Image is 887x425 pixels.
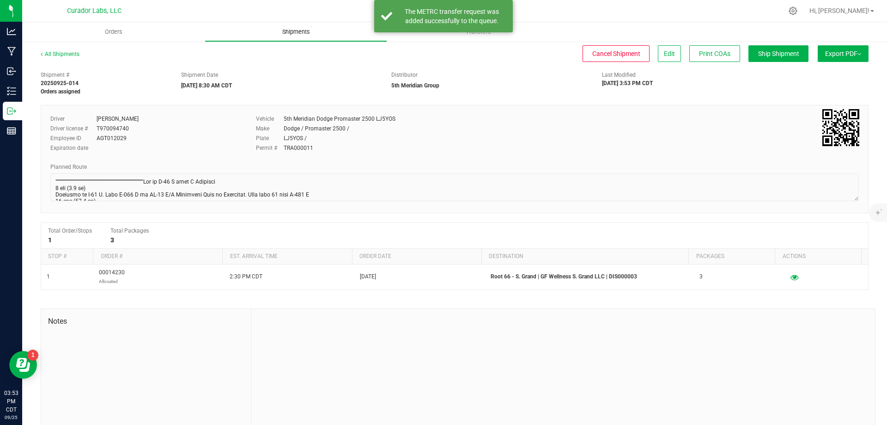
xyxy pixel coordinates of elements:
button: Cancel Shipment [583,45,650,62]
th: Est. arrival time [222,249,352,265]
span: Orders [92,28,135,36]
span: Edit [664,50,675,57]
inline-svg: Inventory [7,86,16,96]
a: Orders [22,22,205,42]
span: 1 [47,272,50,281]
iframe: Resource center [9,351,37,379]
label: Plate [256,134,284,142]
span: Total Packages [110,228,149,234]
button: Edit [658,45,681,62]
div: Manage settings [787,6,799,15]
th: Packages [688,249,775,265]
label: Driver [50,115,97,123]
img: Scan me! [822,109,859,146]
a: Shipments [205,22,387,42]
label: Expiration date [50,144,97,152]
label: Last Modified [602,71,636,79]
span: Print COAs [699,50,730,57]
strong: Orders assigned [41,88,80,95]
button: Export PDF [818,45,869,62]
button: Print COAs [689,45,740,62]
inline-svg: Analytics [7,27,16,36]
th: Actions [775,249,861,265]
iframe: Resource center unread badge [27,350,38,361]
span: 2:30 PM CDT [230,272,262,281]
inline-svg: Reports [7,126,16,136]
qrcode: 20250925-014 [822,109,859,146]
span: Shipment # [41,71,167,79]
label: Distributor [391,71,418,79]
p: 03:53 PM CDT [4,389,18,414]
div: T970094740 [97,124,129,133]
div: [PERSON_NAME] [97,115,139,123]
span: Shipments [270,28,322,36]
span: Curador Labs, LLC [67,7,122,15]
th: Stop # [41,249,93,265]
label: Driver license # [50,124,97,133]
div: TRA000011 [284,144,313,152]
strong: [DATE] 8:30 AM CDT [181,82,232,89]
strong: 20250925-014 [41,80,79,86]
span: 00014230 [99,268,125,286]
strong: 3 [110,236,114,244]
button: Ship Shipment [748,45,808,62]
label: Make [256,124,284,133]
label: Employee ID [50,134,97,142]
inline-svg: Outbound [7,106,16,116]
span: Notes [48,316,244,327]
div: The METRC transfer request was added successfully to the queue. [397,7,506,25]
strong: 5th Meridian Group [391,82,439,89]
span: Ship Shipment [758,50,799,57]
span: Total Order/Stops [48,228,92,234]
span: 3 [699,272,703,281]
th: Order date [352,249,481,265]
span: Cancel Shipment [592,50,640,57]
inline-svg: Manufacturing [7,47,16,56]
div: 5th Meridian Dodge Promaster 2500 LJ5YOS [284,115,395,123]
th: Destination [481,249,688,265]
div: Dodge / Promaster 2500 / [284,124,349,133]
p: 09/25 [4,414,18,421]
span: Hi, [PERSON_NAME]! [809,7,869,14]
a: All Shipments [41,51,79,57]
strong: [DATE] 3:53 PM CDT [602,80,653,86]
div: AGT012029 [97,134,127,142]
span: [DATE] [360,272,376,281]
p: Allocated [99,277,125,286]
span: Planned Route [50,164,87,170]
inline-svg: Inbound [7,67,16,76]
label: Shipment Date [181,71,218,79]
span: Export PDF [825,50,861,57]
label: Permit # [256,144,284,152]
p: Root 66 - S. Grand | GF Wellness S. Grand LLC | DIS000003 [491,272,688,281]
strong: 1 [48,236,52,244]
div: LJ5YOS / [284,134,307,142]
label: Vehicle [256,115,284,123]
th: Order # [93,249,222,265]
